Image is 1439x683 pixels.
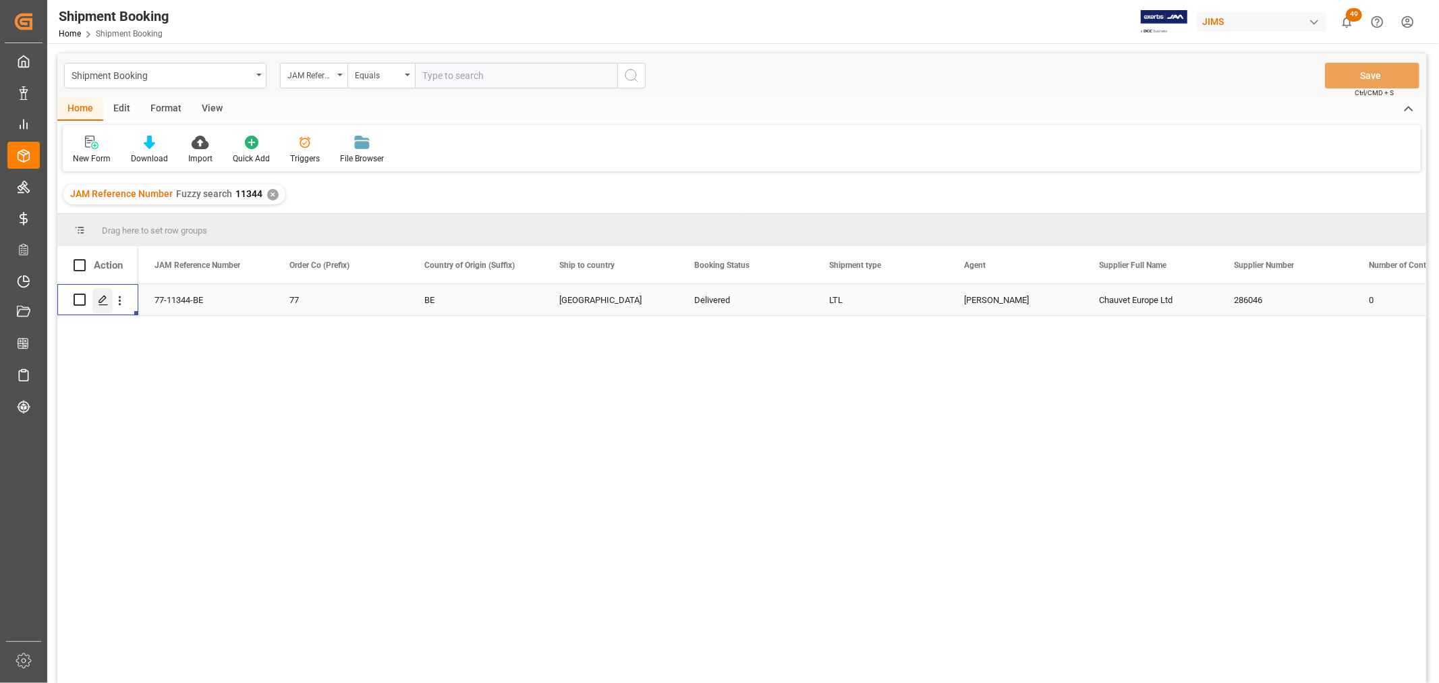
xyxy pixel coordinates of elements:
[415,63,617,88] input: Type to search
[140,98,192,121] div: Format
[131,153,168,165] div: Download
[1197,9,1332,34] button: JIMS
[964,261,986,270] span: Agent
[267,189,279,200] div: ✕
[64,63,266,88] button: open menu
[154,261,240,270] span: JAM Reference Number
[290,153,320,165] div: Triggers
[103,98,140,121] div: Edit
[1362,7,1392,37] button: Help Center
[340,153,384,165] div: File Browser
[694,285,797,316] div: Delivered
[694,261,750,270] span: Booking Status
[235,188,262,199] span: 11344
[424,261,515,270] span: Country of Origin (Suffix)
[102,225,207,236] span: Drag here to set row groups
[1099,261,1166,270] span: Supplier Full Name
[347,63,415,88] button: open menu
[424,285,527,316] div: BE
[70,188,173,199] span: JAM Reference Number
[57,98,103,121] div: Home
[1083,284,1218,315] div: Chauvet Europe Ltd
[1346,8,1362,22] span: 49
[192,98,233,121] div: View
[1325,63,1419,88] button: Save
[1355,88,1394,98] span: Ctrl/CMD + S
[829,261,881,270] span: Shipment type
[73,153,111,165] div: New Form
[280,63,347,88] button: open menu
[233,153,270,165] div: Quick Add
[289,285,392,316] div: 77
[59,29,81,38] a: Home
[559,261,615,270] span: Ship to country
[829,285,932,316] div: LTL
[617,63,646,88] button: search button
[1197,12,1326,32] div: JIMS
[559,285,662,316] div: [GEOGRAPHIC_DATA]
[176,188,232,199] span: Fuzzy search
[964,285,1067,316] div: [PERSON_NAME]
[188,153,213,165] div: Import
[355,66,401,82] div: Equals
[1218,284,1353,315] div: 286046
[94,259,123,271] div: Action
[59,6,169,26] div: Shipment Booking
[1234,261,1294,270] span: Supplier Number
[138,284,273,315] div: 77-11344-BE
[72,66,252,83] div: Shipment Booking
[289,261,349,270] span: Order Co (Prefix)
[1332,7,1362,37] button: show 49 new notifications
[1141,10,1187,34] img: Exertis%20JAM%20-%20Email%20Logo.jpg_1722504956.jpg
[57,284,138,316] div: Press SPACE to select this row.
[287,66,333,82] div: JAM Reference Number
